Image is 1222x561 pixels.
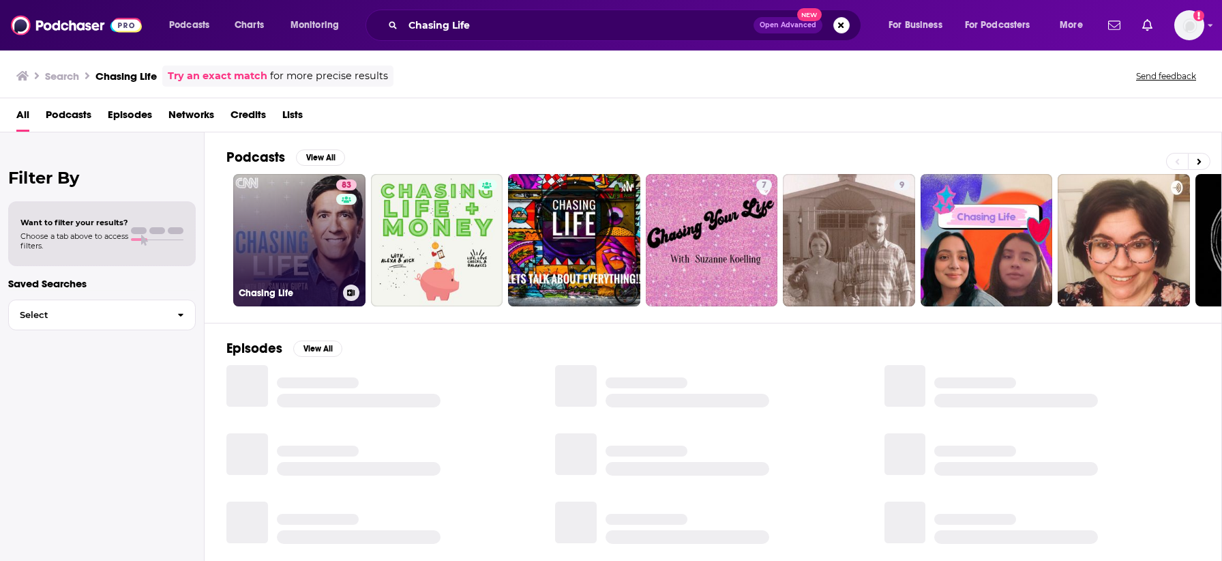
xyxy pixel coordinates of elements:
[293,341,342,357] button: View All
[754,17,822,33] button: Open AdvancedNew
[9,311,166,319] span: Select
[233,174,366,306] a: 83Chasing Life
[879,14,959,36] button: open menu
[894,179,910,190] a: 9
[290,16,339,35] span: Monitoring
[1174,10,1204,40] button: Show profile menu
[226,149,345,166] a: PodcastsView All
[226,340,342,357] a: EpisodesView All
[296,149,345,166] button: View All
[11,12,142,38] img: Podchaser - Follow, Share and Rate Podcasts
[270,68,388,84] span: for more precise results
[168,68,267,84] a: Try an exact match
[20,231,128,250] span: Choose a tab above to access filters.
[160,14,227,36] button: open menu
[45,70,79,83] h3: Search
[646,174,778,306] a: 7
[16,104,29,132] a: All
[899,179,904,192] span: 9
[168,104,214,132] a: Networks
[760,22,816,29] span: Open Advanced
[8,277,196,290] p: Saved Searches
[403,14,754,36] input: Search podcasts, credits, & more...
[956,14,1050,36] button: open menu
[8,168,196,188] h2: Filter By
[1174,10,1204,40] span: Logged in as sashagoldin
[756,179,772,190] a: 7
[281,14,357,36] button: open menu
[226,14,272,36] a: Charts
[378,10,874,41] div: Search podcasts, credits, & more...
[239,287,338,299] h3: Chasing Life
[1060,16,1083,35] span: More
[95,70,157,83] h3: Chasing Life
[1132,70,1200,82] button: Send feedback
[1193,10,1204,21] svg: Add a profile image
[762,179,766,192] span: 7
[1174,10,1204,40] img: User Profile
[20,218,128,227] span: Want to filter your results?
[8,300,196,330] button: Select
[1137,14,1158,37] a: Show notifications dropdown
[235,16,264,35] span: Charts
[1050,14,1100,36] button: open menu
[46,104,91,132] a: Podcasts
[1103,14,1126,37] a: Show notifications dropdown
[336,179,357,190] a: 83
[342,179,351,192] span: 83
[965,16,1030,35] span: For Podcasters
[108,104,152,132] a: Episodes
[783,174,915,306] a: 9
[169,16,209,35] span: Podcasts
[797,8,822,21] span: New
[226,149,285,166] h2: Podcasts
[889,16,942,35] span: For Business
[282,104,303,132] a: Lists
[230,104,266,132] a: Credits
[226,340,282,357] h2: Episodes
